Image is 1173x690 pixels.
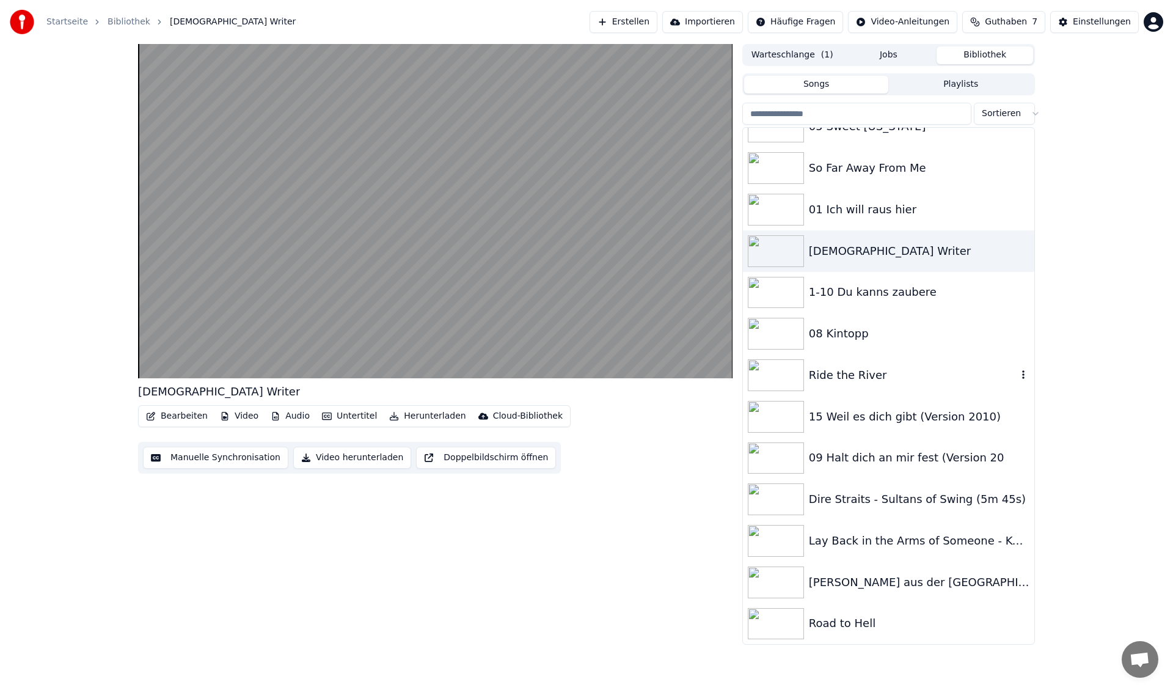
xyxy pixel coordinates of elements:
div: 15 Weil es dich gibt (Version 2010) [809,408,1029,425]
div: [DEMOGRAPHIC_DATA] Writer [809,243,1029,260]
div: 09 Halt dich an mir fest (Version 20 [809,449,1029,466]
button: Video herunterladen [293,447,411,469]
a: Bibliothek [108,16,150,28]
span: Guthaben [985,16,1027,28]
button: Herunterladen [384,408,470,425]
button: Häufige Fragen [748,11,844,33]
img: youka [10,10,34,34]
button: Guthaben7 [962,11,1045,33]
button: Audio [266,408,315,425]
button: Importieren [662,11,743,33]
button: Jobs [841,46,937,64]
div: Road to Hell [809,615,1029,632]
span: Sortieren [982,108,1021,120]
div: [PERSON_NAME] aus der [GEOGRAPHIC_DATA] (4m 48s) [809,574,1029,591]
span: ( 1 ) [821,49,833,61]
button: Doppelbildschirm öffnen [416,447,556,469]
button: Manuelle Synchronisation [143,447,288,469]
button: Warteschlange [744,46,841,64]
nav: breadcrumb [46,16,296,28]
div: Lay Back in the Arms of Someone - Kopie [809,532,1029,549]
button: Erstellen [590,11,657,33]
button: Bibliothek [937,46,1033,64]
button: Playlists [888,76,1033,94]
div: [DEMOGRAPHIC_DATA] Writer [138,383,300,400]
span: [DEMOGRAPHIC_DATA] Writer [170,16,296,28]
a: Chat öffnen [1122,641,1158,678]
button: Einstellungen [1050,11,1139,33]
div: 01 Ich will raus hier [809,201,1029,218]
div: Ride the River [809,367,1017,384]
div: 08 Kintopp [809,325,1029,342]
button: Video [215,408,263,425]
div: Cloud-Bibliothek [493,410,563,422]
button: Untertitel [317,408,382,425]
div: Dire Straits - Sultans of Swing (5m 45s) [809,491,1029,508]
button: Songs [744,76,889,94]
div: So Far Away From Me [809,160,1029,177]
div: Einstellungen [1073,16,1131,28]
a: Startseite [46,16,88,28]
div: 1-10 Du kanns zaubere [809,284,1029,301]
button: Bearbeiten [141,408,213,425]
span: 7 [1032,16,1037,28]
button: Video-Anleitungen [848,11,957,33]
